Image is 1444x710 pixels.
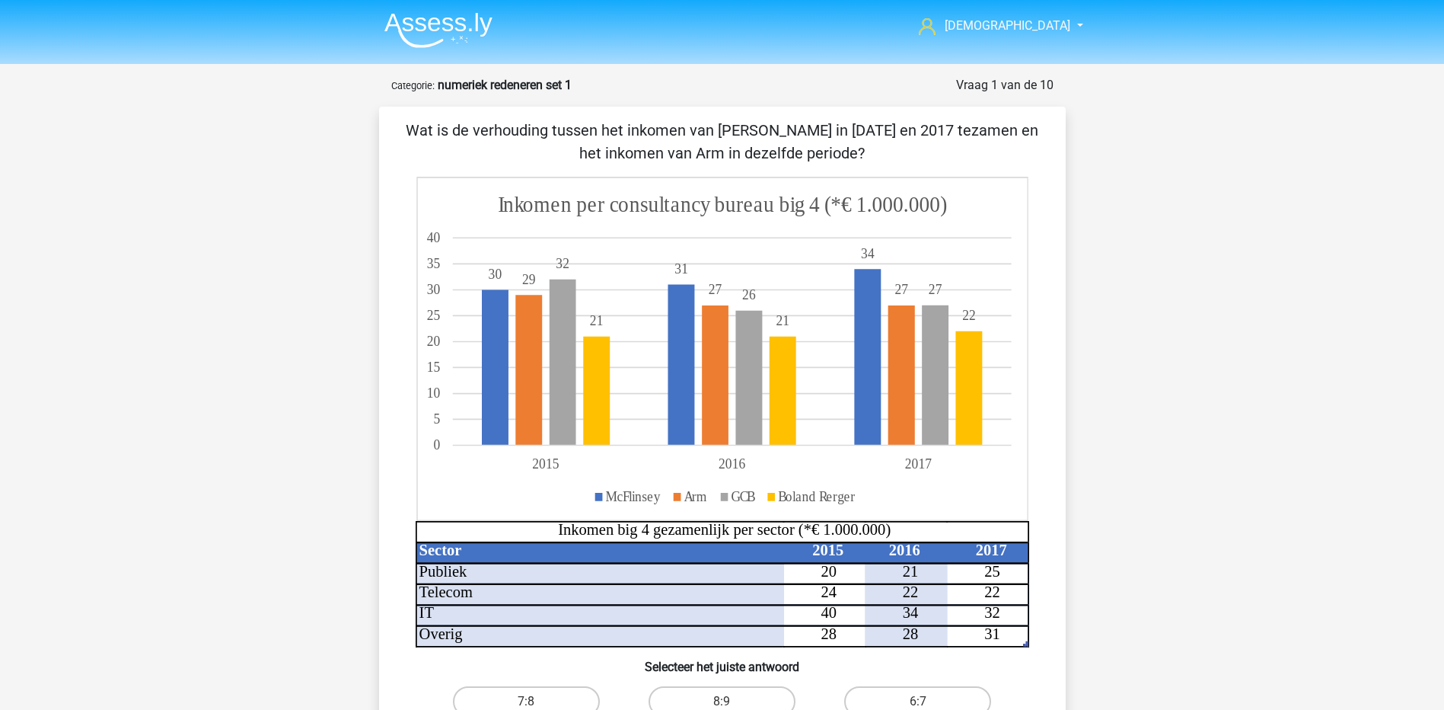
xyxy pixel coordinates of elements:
[426,256,440,272] tspan: 35
[556,256,569,272] tspan: 32
[419,625,462,643] tspan: Overig
[984,584,1000,600] tspan: 22
[433,411,440,427] tspan: 5
[902,605,918,622] tspan: 34
[433,437,440,453] tspan: 0
[821,563,837,580] tspan: 20
[419,563,467,580] tspan: Publiek
[888,542,920,558] tspan: 2016
[532,456,932,472] tspan: 201520162017
[902,625,918,642] tspan: 28
[902,584,918,600] tspan: 22
[708,282,907,298] tspan: 2727
[498,191,947,218] tspan: Inkomen per consultancy bureau big 4 (*€ 1.000.000)
[962,308,976,324] tspan: 22
[945,18,1070,33] span: [DEMOGRAPHIC_DATA]
[821,584,837,600] tspan: 24
[684,488,706,504] tspan: Arm
[403,119,1041,165] p: Wat is de verhouding tussen het inkomen van [PERSON_NAME] in [DATE] en 2017 tezamen en het inkome...
[821,605,837,622] tspan: 40
[419,605,434,622] tspan: IT
[426,308,440,324] tspan: 25
[902,563,918,580] tspan: 21
[674,261,688,277] tspan: 31
[384,12,492,48] img: Assessly
[928,282,942,298] tspan: 27
[956,76,1054,94] div: Vraag 1 van de 10
[558,521,891,539] tspan: Inkomen big 4 gezamenlijk per sector (*€ 1.000.000)
[913,17,1072,35] a: [DEMOGRAPHIC_DATA]
[419,542,461,558] tspan: Sector
[984,625,1000,642] tspan: 31
[812,542,843,558] tspan: 2015
[731,488,755,504] tspan: GCB
[438,78,572,92] strong: numeriek redeneren set 1
[778,488,855,504] tspan: Boland Rerger
[522,271,536,287] tspan: 29
[426,385,440,401] tspan: 10
[426,334,440,350] tspan: 20
[426,229,440,245] tspan: 40
[426,282,440,298] tspan: 30
[391,80,435,91] small: Categorie:
[984,605,1000,622] tspan: 32
[984,563,1000,580] tspan: 25
[419,584,472,600] tspan: Telecom
[821,625,837,642] tspan: 28
[605,488,661,504] tspan: McFlinsey
[426,360,440,376] tspan: 15
[488,266,502,282] tspan: 30
[860,245,874,261] tspan: 34
[742,286,756,302] tspan: 26
[975,542,1006,558] tspan: 2017
[589,313,789,329] tspan: 2121
[403,648,1041,674] h6: Selecteer het juiste antwoord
